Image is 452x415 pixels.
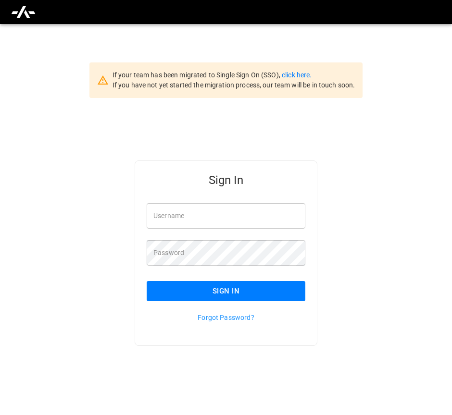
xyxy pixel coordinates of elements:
img: ampcontrol.io logo [11,3,36,21]
p: Forgot Password? [147,313,305,322]
span: If your team has been migrated to Single Sign On (SSO), [113,71,282,79]
a: click here. [282,71,312,79]
span: If you have not yet started the migration process, our team will be in touch soon. [113,81,355,89]
button: Sign In [147,281,305,301]
h5: Sign In [147,172,305,188]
